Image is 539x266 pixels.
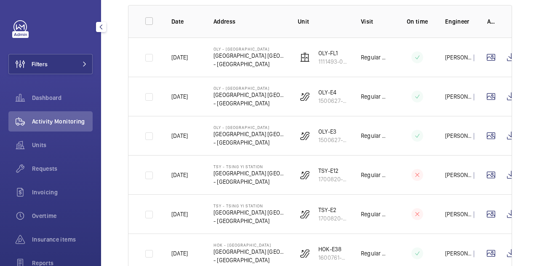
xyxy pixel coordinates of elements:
p: OLY-E4 [318,88,347,97]
p: [DATE] [171,171,188,179]
p: OLY-E3 [318,127,347,136]
p: OLY - [GEOGRAPHIC_DATA] [213,46,284,51]
img: escalator.svg [300,209,310,219]
img: escalator.svg [300,170,310,180]
p: - [GEOGRAPHIC_DATA] [213,256,284,264]
p: 1700820-002 [318,214,347,223]
p: 1700820-003 [318,175,347,183]
span: Overtime [32,212,93,220]
p: - [GEOGRAPHIC_DATA] [213,99,284,107]
p: HOK-E38 [318,245,347,253]
p: [GEOGRAPHIC_DATA] [GEOGRAPHIC_DATA] [213,130,284,138]
p: [GEOGRAPHIC_DATA] [GEOGRAPHIC_DATA] [213,247,284,256]
p: Regular maintenance [361,92,390,101]
p: OLY-FL1 [318,49,347,57]
img: escalator.svg [300,248,310,258]
img: elevator.svg [300,52,310,62]
p: [PERSON_NAME] [445,132,474,140]
p: OLY - [GEOGRAPHIC_DATA] [213,125,284,130]
p: Engineer [445,17,474,26]
p: TSY - Tsing Yi Station [213,203,284,208]
p: Regular maintenance [361,53,390,62]
span: Units [32,141,93,149]
p: [PERSON_NAME] [445,249,474,258]
p: [GEOGRAPHIC_DATA] [GEOGRAPHIC_DATA] [213,91,284,99]
p: - [GEOGRAPHIC_DATA] [213,60,284,68]
span: Activity Monitoring [32,117,93,126]
p: - [GEOGRAPHIC_DATA] [213,138,284,147]
p: [DATE] [171,249,188,258]
p: On time [403,17,432,26]
p: [PERSON_NAME] [445,92,474,101]
p: HOK - [GEOGRAPHIC_DATA] [213,242,284,247]
p: [PERSON_NAME] [445,210,474,218]
p: Address [213,17,284,26]
span: Dashboard [32,94,93,102]
p: TSY-E12 [318,167,347,175]
span: Requests [32,164,93,173]
p: Regular maintenance [361,249,390,258]
img: escalator.svg [300,131,310,141]
p: [PERSON_NAME] [445,53,474,62]
span: Insurance items [32,235,93,244]
p: Regular maintenance [361,210,390,218]
p: - [GEOGRAPHIC_DATA] [213,177,284,186]
p: [DATE] [171,92,188,101]
p: [DATE] [171,53,188,62]
p: 1500627-004 [318,97,347,105]
p: Regular maintenance [361,171,390,179]
span: Filters [32,60,48,68]
p: TSY - Tsing Yi Station [213,164,284,169]
p: Unit [298,17,347,26]
p: 1600761-035 [318,253,347,262]
p: - [GEOGRAPHIC_DATA] [213,217,284,225]
p: 1111493-001 [318,57,347,66]
p: [GEOGRAPHIC_DATA] [GEOGRAPHIC_DATA] [213,169,284,177]
p: [DATE] [171,210,188,218]
p: [GEOGRAPHIC_DATA] [GEOGRAPHIC_DATA] [213,208,284,217]
p: Visit [361,17,390,26]
p: OLY - [GEOGRAPHIC_DATA] [213,86,284,91]
p: 1500627-003 [318,136,347,144]
span: Invoicing [32,188,93,196]
img: escalator.svg [300,91,310,102]
p: TSY-E2 [318,206,347,214]
p: Regular maintenance [361,132,390,140]
p: [DATE] [171,132,188,140]
p: [GEOGRAPHIC_DATA] [GEOGRAPHIC_DATA] [213,51,284,60]
p: Actions [487,17,495,26]
p: Date [171,17,200,26]
button: Filters [8,54,93,74]
p: [PERSON_NAME] [445,171,474,179]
